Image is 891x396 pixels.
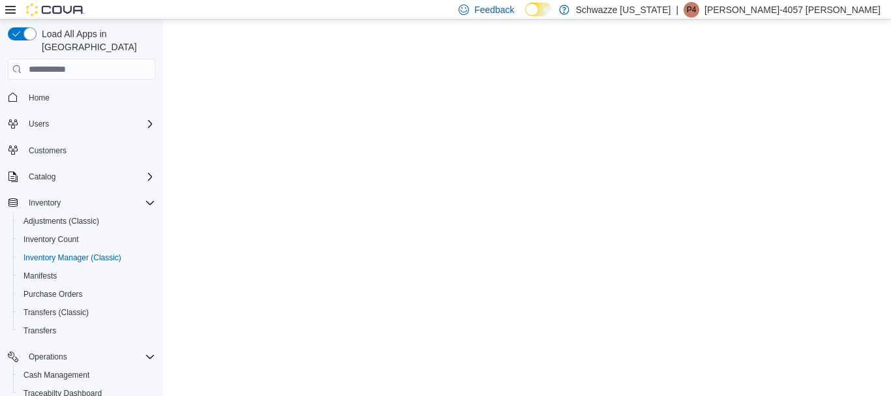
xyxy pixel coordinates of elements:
a: Transfers [18,323,61,339]
span: Manifests [18,268,155,284]
p: | [676,2,678,18]
button: Inventory [23,195,66,211]
span: Home [29,93,50,103]
img: Cova [26,3,85,16]
span: Transfers (Classic) [18,305,155,320]
span: Inventory Manager (Classic) [18,250,155,266]
span: Customers [29,145,67,156]
button: Customers [3,141,160,160]
button: Transfers (Classic) [13,303,160,322]
a: Manifests [18,268,62,284]
span: Customers [23,142,155,159]
a: Transfers (Classic) [18,305,94,320]
span: Inventory Count [23,234,79,245]
button: Operations [3,348,160,366]
p: [PERSON_NAME]-4057 [PERSON_NAME] [704,2,881,18]
input: Dark Mode [525,3,552,16]
a: Adjustments (Classic) [18,213,104,229]
button: Cash Management [13,366,160,384]
span: Home [23,89,155,105]
button: Users [23,116,54,132]
button: Home [3,87,160,106]
p: Schwazze [US_STATE] [576,2,671,18]
span: Inventory [29,198,61,208]
span: Transfers [23,326,56,336]
span: Adjustments (Classic) [18,213,155,229]
button: Inventory [3,194,160,212]
span: Inventory Manager (Classic) [23,252,121,263]
button: Catalog [3,168,160,186]
span: Feedback [474,3,514,16]
button: Users [3,115,160,133]
button: Catalog [23,169,61,185]
a: Customers [23,143,72,159]
span: Operations [29,352,67,362]
button: Inventory Count [13,230,160,249]
span: Users [23,116,155,132]
span: Adjustments (Classic) [23,216,99,226]
a: Purchase Orders [18,286,88,302]
a: Home [23,90,55,106]
button: Inventory Manager (Classic) [13,249,160,267]
span: Load All Apps in [GEOGRAPHIC_DATA] [37,27,155,53]
span: Transfers [18,323,155,339]
span: Purchase Orders [23,289,83,299]
button: Adjustments (Classic) [13,212,160,230]
button: Operations [23,349,72,365]
span: Operations [23,349,155,365]
span: Inventory [23,195,155,211]
span: Cash Management [23,370,89,380]
span: Cash Management [18,367,155,383]
button: Transfers [13,322,160,340]
span: Catalog [29,172,55,182]
span: Users [29,119,49,129]
button: Manifests [13,267,160,285]
span: P4 [687,2,697,18]
a: Inventory Manager (Classic) [18,250,127,266]
span: Dark Mode [525,16,526,17]
a: Cash Management [18,367,95,383]
a: Inventory Count [18,232,84,247]
span: Transfers (Classic) [23,307,89,318]
span: Purchase Orders [18,286,155,302]
span: Manifests [23,271,57,281]
div: Patrick-4057 Leyba [684,2,699,18]
span: Catalog [23,169,155,185]
span: Inventory Count [18,232,155,247]
button: Purchase Orders [13,285,160,303]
